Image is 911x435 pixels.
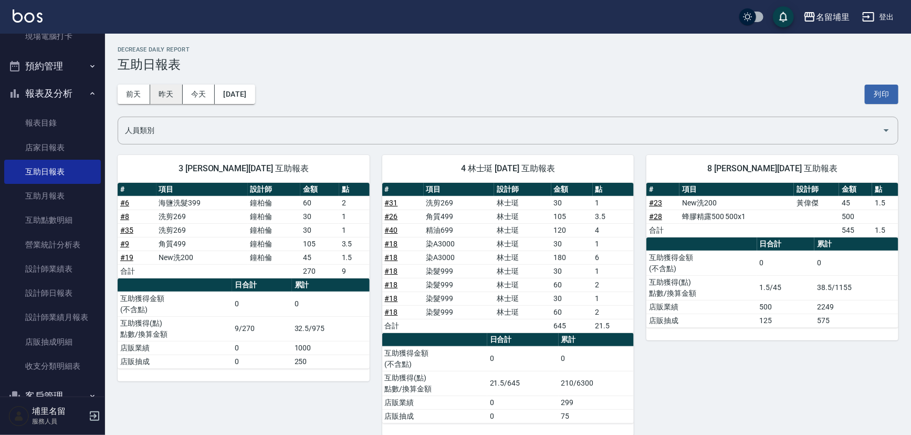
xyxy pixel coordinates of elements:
[248,237,301,251] td: 鐘柏倫
[649,212,662,221] a: #28
[757,237,815,251] th: 日合計
[385,281,398,289] a: #18
[118,85,150,104] button: 前天
[156,251,248,264] td: New洗200
[646,275,757,300] td: 互助獲得(點) 點數/換算金額
[8,406,29,427] img: Person
[424,210,495,223] td: 角質499
[814,237,898,251] th: 累計
[382,371,487,396] td: 互助獲得(點) 點數/換算金額
[339,251,370,264] td: 1.5
[487,396,559,409] td: 0
[757,300,815,314] td: 500
[816,11,850,24] div: 名留埔里
[156,210,248,223] td: 洗剪269
[339,237,370,251] td: 3.5
[300,210,339,223] td: 30
[646,223,679,237] td: 合計
[118,355,232,368] td: 店販抽成
[593,278,634,292] td: 2
[118,183,156,196] th: #
[559,396,634,409] td: 299
[130,163,357,174] span: 3 [PERSON_NAME][DATE] 互助報表
[494,237,551,251] td: 林士珽
[118,316,232,341] td: 互助獲得(點) 點數/換算金額
[646,300,757,314] td: 店販業績
[4,111,101,135] a: 報表目錄
[4,184,101,208] a: 互助月報表
[4,330,101,354] a: 店販抽成明細
[814,300,898,314] td: 2249
[120,253,133,262] a: #19
[487,409,559,423] td: 0
[385,294,398,303] a: #18
[593,210,634,223] td: 3.5
[593,319,634,333] td: 21.5
[551,196,593,210] td: 30
[551,292,593,305] td: 30
[385,253,398,262] a: #18
[494,223,551,237] td: 林士珽
[551,183,593,196] th: 金額
[794,196,839,210] td: 黃偉傑
[118,46,898,53] h2: Decrease Daily Report
[4,53,101,80] button: 預約管理
[32,417,86,426] p: 服務人員
[4,281,101,305] a: 設計師日報表
[551,210,593,223] td: 105
[551,251,593,264] td: 180
[679,210,794,223] td: 蜂膠精露500 500x1
[156,196,248,210] td: 海鹽洗髮399
[646,237,898,328] table: a dense table
[872,183,898,196] th: 點
[156,183,248,196] th: 項目
[120,212,129,221] a: #8
[494,251,551,264] td: 林士珽
[839,196,872,210] td: 45
[300,183,339,196] th: 金額
[4,382,101,410] button: 客戶管理
[395,163,622,174] span: 4 林士珽 [DATE] 互助報表
[839,183,872,196] th: 金額
[118,278,370,369] table: a dense table
[150,85,183,104] button: 昨天
[494,210,551,223] td: 林士珽
[858,7,898,27] button: 登出
[773,6,794,27] button: save
[120,199,129,207] a: #6
[494,278,551,292] td: 林士珽
[385,240,398,248] a: #18
[424,237,495,251] td: 染A3000
[292,355,370,368] td: 250
[382,409,487,423] td: 店販抽成
[118,292,232,316] td: 互助獲得金額 (不含點)
[679,196,794,210] td: New洗200
[232,292,292,316] td: 0
[679,183,794,196] th: 項目
[4,233,101,257] a: 營業統計分析表
[872,223,898,237] td: 1.5
[646,314,757,327] td: 店販抽成
[382,183,634,333] table: a dense table
[118,341,232,355] td: 店販業績
[593,292,634,305] td: 1
[878,122,895,139] button: Open
[385,267,398,275] a: #18
[487,346,559,371] td: 0
[4,305,101,329] a: 設計師業績月報表
[300,264,339,278] td: 270
[385,308,398,316] a: #18
[593,183,634,196] th: 點
[300,237,339,251] td: 105
[4,208,101,232] a: 互助點數明細
[424,278,495,292] td: 染髮999
[248,223,301,237] td: 鐘柏倫
[593,237,634,251] td: 1
[339,183,370,196] th: 點
[339,196,370,210] td: 2
[248,210,301,223] td: 鐘柏倫
[593,251,634,264] td: 6
[799,6,854,28] button: 名留埔里
[487,371,559,396] td: 21.5/645
[385,212,398,221] a: #26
